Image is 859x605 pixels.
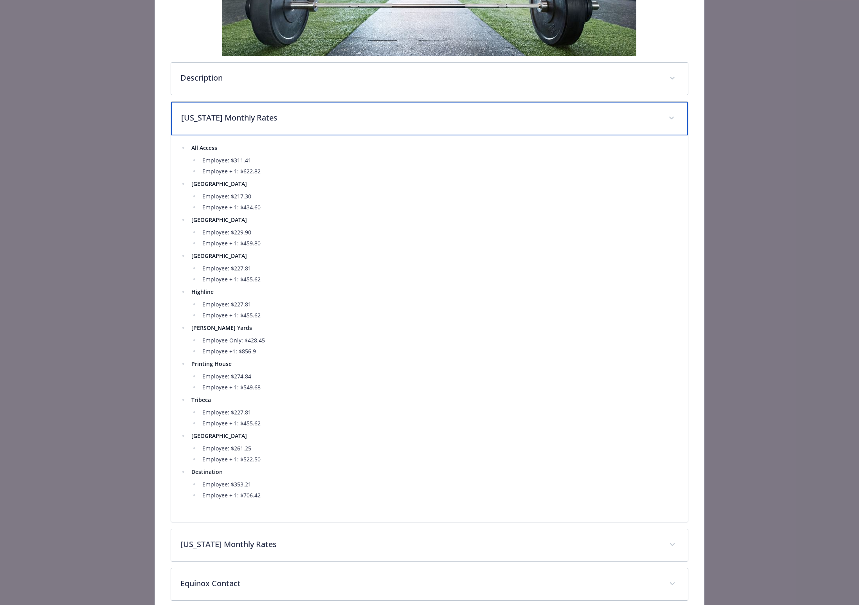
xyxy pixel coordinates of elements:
p: Description [180,72,660,84]
p: Equinox Contact [180,578,660,589]
li: Employee + 1: $455.62 [200,311,679,320]
li: Employee: $261.25 [200,444,679,453]
strong: [GEOGRAPHIC_DATA] [191,252,247,259]
li: Employee + 1: $455.62 [200,275,679,284]
li: Employee + 1: $455.62 [200,419,679,428]
li: Employee: $229.90 [200,228,679,237]
li: Employee: $353.21 [200,480,679,489]
strong: All Access [191,144,217,151]
li: Employee + 1: $706.42 [200,491,679,500]
div: Equinox Contact [171,568,688,600]
strong: [GEOGRAPHIC_DATA] [191,432,247,439]
li: Employee: $311.41 [200,156,679,165]
div: [US_STATE] Monthly Rates [171,135,688,522]
strong: [GEOGRAPHIC_DATA] [191,180,247,187]
li: Employee: $227.81 [200,300,679,309]
li: Employee Only: $428.45 [200,336,679,345]
li: Employee + 1: $522.50 [200,455,679,464]
strong: Printing House [191,360,232,367]
li: Employee + 1: $434.60 [200,203,679,212]
li: Employee: $227.81 [200,408,679,417]
strong: Highline [191,288,214,295]
li: Employee: $227.81 [200,264,679,273]
div: [US_STATE] Monthly Rates [171,529,688,561]
li: Employee: $274.84 [200,372,679,381]
div: [US_STATE] Monthly Rates [171,102,688,135]
li: Employee: $217.30 [200,192,679,201]
strong: Tribeca [191,396,211,403]
p: [US_STATE] Monthly Rates [181,112,659,124]
strong: [GEOGRAPHIC_DATA] [191,216,247,223]
div: Description [171,63,688,95]
strong: Destination [191,468,223,475]
p: [US_STATE] Monthly Rates [180,538,660,550]
li: Employee + 1: $622.82 [200,167,679,176]
li: Employee + 1: $459.80 [200,239,679,248]
strong: [PERSON_NAME] Yards [191,324,252,331]
li: Employee + 1: $549.68 [200,383,679,392]
li: Employee +1: $856.9 [200,347,679,356]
